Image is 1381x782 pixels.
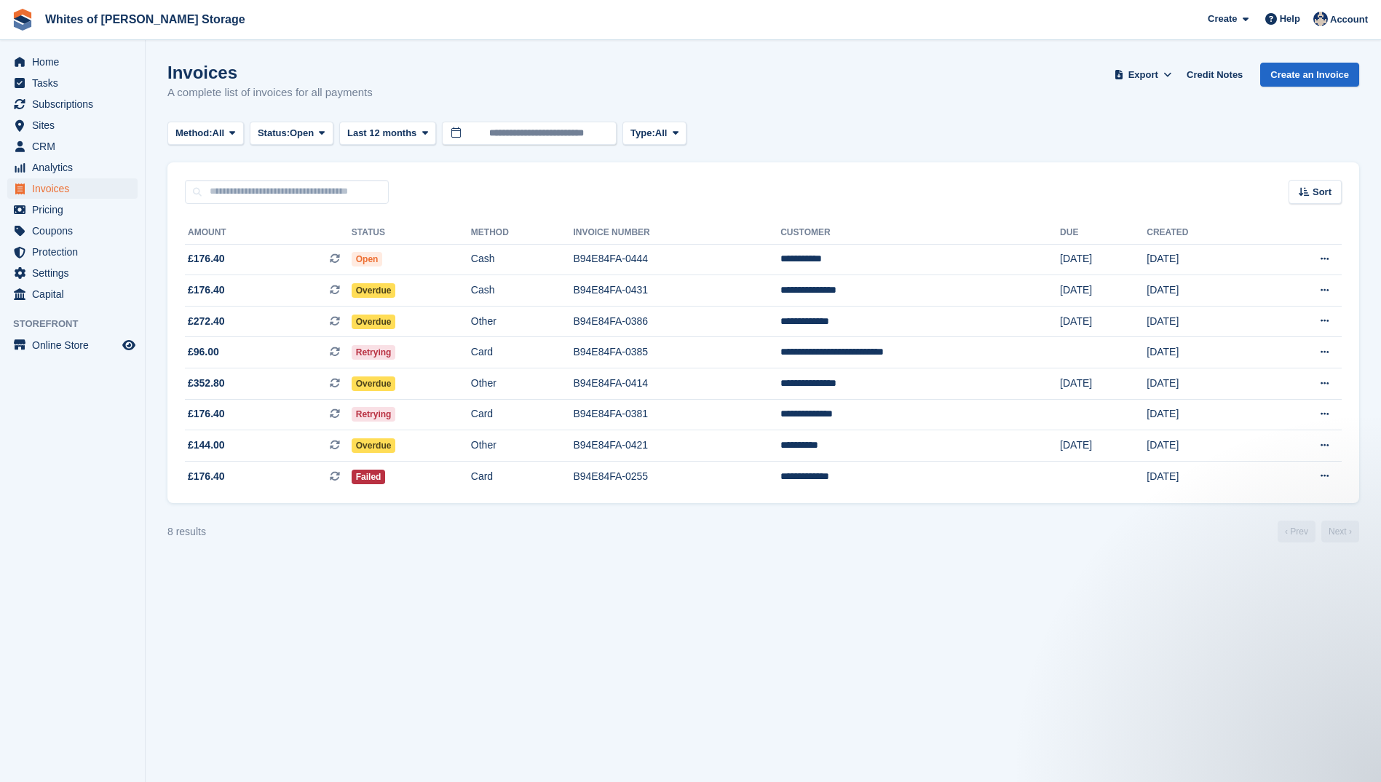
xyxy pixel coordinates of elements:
[32,136,119,157] span: CRM
[188,283,225,298] span: £176.40
[573,461,780,491] td: B94E84FA-0255
[32,52,119,72] span: Home
[1060,221,1147,245] th: Due
[1060,275,1147,307] td: [DATE]
[1147,275,1259,307] td: [DATE]
[655,126,668,141] span: All
[7,157,138,178] a: menu
[1181,63,1249,87] a: Credit Notes
[120,336,138,354] a: Preview store
[188,376,225,391] span: £352.80
[188,314,225,329] span: £272.40
[347,126,416,141] span: Last 12 months
[573,275,780,307] td: B94E84FA-0431
[258,126,290,141] span: Status:
[32,115,119,135] span: Sites
[1147,368,1259,400] td: [DATE]
[188,406,225,422] span: £176.40
[471,461,574,491] td: Card
[13,317,145,331] span: Storefront
[780,221,1060,245] th: Customer
[471,306,574,337] td: Other
[213,126,225,141] span: All
[1321,521,1359,542] a: Next
[1147,337,1259,368] td: [DATE]
[188,469,225,484] span: £176.40
[32,242,119,262] span: Protection
[7,221,138,241] a: menu
[7,284,138,304] a: menu
[32,94,119,114] span: Subscriptions
[471,430,574,462] td: Other
[167,63,373,82] h1: Invoices
[7,136,138,157] a: menu
[7,73,138,93] a: menu
[1147,221,1259,245] th: Created
[167,524,206,540] div: 8 results
[1280,12,1300,26] span: Help
[573,306,780,337] td: B94E84FA-0386
[32,200,119,220] span: Pricing
[175,126,213,141] span: Method:
[352,315,396,329] span: Overdue
[1313,185,1331,200] span: Sort
[32,178,119,199] span: Invoices
[352,221,471,245] th: Status
[167,84,373,101] p: A complete list of invoices for all payments
[1275,521,1362,542] nav: Page
[290,126,314,141] span: Open
[1147,399,1259,430] td: [DATE]
[188,344,219,360] span: £96.00
[1060,306,1147,337] td: [DATE]
[352,376,396,391] span: Overdue
[573,430,780,462] td: B94E84FA-0421
[7,115,138,135] a: menu
[7,52,138,72] a: menu
[1060,244,1147,275] td: [DATE]
[39,7,251,31] a: Whites of [PERSON_NAME] Storage
[1111,63,1175,87] button: Export
[471,399,574,430] td: Card
[1147,461,1259,491] td: [DATE]
[471,368,574,400] td: Other
[1208,12,1237,26] span: Create
[352,407,396,422] span: Retrying
[1060,368,1147,400] td: [DATE]
[1260,63,1359,87] a: Create an Invoice
[188,438,225,453] span: £144.00
[7,335,138,355] a: menu
[32,335,119,355] span: Online Store
[573,368,780,400] td: B94E84FA-0414
[32,157,119,178] span: Analytics
[1278,521,1315,542] a: Previous
[573,399,780,430] td: B94E84FA-0381
[7,178,138,199] a: menu
[352,252,383,266] span: Open
[7,200,138,220] a: menu
[185,221,352,245] th: Amount
[7,242,138,262] a: menu
[167,122,244,146] button: Method: All
[471,337,574,368] td: Card
[1147,430,1259,462] td: [DATE]
[352,345,396,360] span: Retrying
[1330,12,1368,27] span: Account
[7,94,138,114] a: menu
[188,251,225,266] span: £176.40
[32,284,119,304] span: Capital
[352,438,396,453] span: Overdue
[1128,68,1158,82] span: Export
[352,470,386,484] span: Failed
[7,263,138,283] a: menu
[1313,12,1328,26] img: Wendy
[471,275,574,307] td: Cash
[339,122,436,146] button: Last 12 months
[471,221,574,245] th: Method
[1147,306,1259,337] td: [DATE]
[573,337,780,368] td: B94E84FA-0385
[12,9,33,31] img: stora-icon-8386f47178a22dfd0bd8f6a31ec36ba5ce8667c1dd55bd0f319d3a0aa187defe.svg
[471,244,574,275] td: Cash
[1060,430,1147,462] td: [DATE]
[573,244,780,275] td: B94E84FA-0444
[352,283,396,298] span: Overdue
